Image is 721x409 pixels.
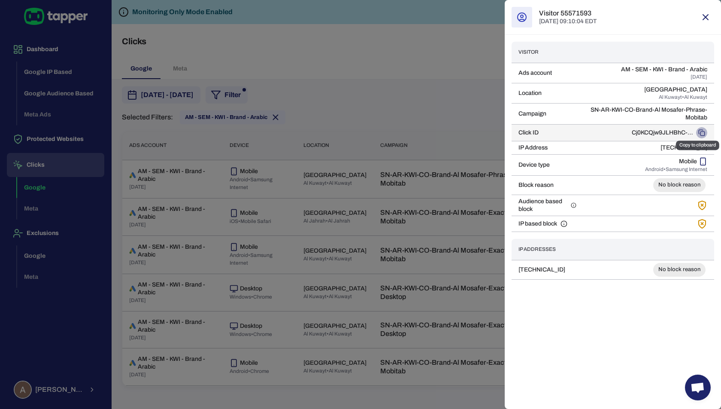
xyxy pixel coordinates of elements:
p: [TECHNICAL_ID] [590,144,707,152]
td: Location [512,83,583,103]
p: [GEOGRAPHIC_DATA] [644,86,707,94]
span: No block reason [653,266,706,273]
td: Campaign [512,103,583,124]
td: Ads account [512,63,583,83]
button: Copy to clipboard [696,127,707,138]
svg: Tapper helps you exclude audiences identified as fraudulent, ensuring that your ads are only show... [571,202,576,209]
p: AM - SEM - KWI - Brand - Arabic [621,66,707,73]
td: Click ID [512,124,583,141]
span: [DATE] [691,73,707,80]
span: Android • Samsung Internet [645,166,707,173]
th: IP Addresses [512,239,607,260]
p: SN-AR-KWI-CO-Brand-Al Mosafer-Phrase-Mobitab [590,106,707,122]
span: Al Kuwayt • Al Kuwayt [659,94,707,101]
td: [TECHNICAL_ID] [512,260,607,279]
div: Open chat [685,375,711,400]
div: Copy to clipboard [676,140,719,150]
td: Block reason [512,175,583,195]
svg: Tapper automatically blocks clicks from suspicious or fraudulent IP addresses, preventing repeat ... [560,220,567,227]
span: Audience based block [518,198,567,213]
h6: Visitor 55571593 [539,9,597,18]
td: IP Address [512,141,583,154]
td: Device type [512,154,583,175]
p: Cj0KCQjw9JLHBhC-ARIsAK4PhcooIM3MLP7N-QTQ6JUfOPEoUjbWm0vnnfD2W7J0bLdUKhfC60UIHL8aAjNAEALw_wcB [632,129,696,137]
span: No block reason [653,181,706,189]
span: IP based block [518,220,557,228]
p: Mobile [679,158,697,165]
p: [DATE] 09:10:04 EDT [539,18,597,25]
th: Visitor [512,42,583,63]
